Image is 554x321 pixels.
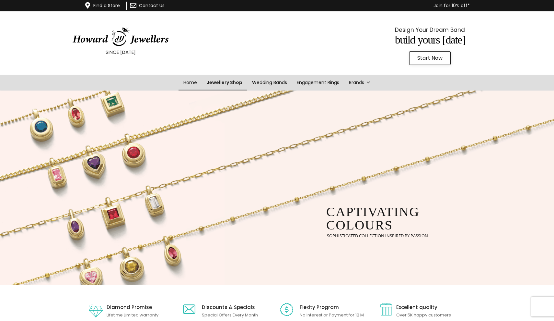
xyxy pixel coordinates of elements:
rs-layer: sophisticated collection inspired by passion [327,234,428,238]
p: Join for 10% off* [203,2,470,10]
a: Find a Store [93,2,120,9]
span: Discounts & Specials [202,304,255,311]
p: SINCE [DATE] [16,48,225,56]
a: Home [179,75,202,91]
p: Design Your Dream Band [326,25,534,35]
a: Diamond Promise [107,304,152,311]
a: Jewellery Shop [202,75,247,91]
p: Special Offers Every Month [202,312,258,319]
img: HowardJewellersLogo-04 [72,27,169,46]
span: Excellent quality [396,304,437,311]
a: Contact Us [139,2,165,9]
a: Flexity Program [300,304,339,311]
span: Build Yours [DATE] [395,34,465,46]
a: Brands [344,75,375,91]
a: Start Now [409,51,451,65]
span: Start Now [417,56,443,61]
p: No Interest or Payment for 12 M [300,312,364,319]
a: Engagement Rings [292,75,344,91]
p: Lifetime Limited warranty [107,312,158,319]
p: Over 5K happy customers [396,312,451,319]
a: Wedding Bands [247,75,292,91]
rs-layer: captivating colours [326,205,420,232]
